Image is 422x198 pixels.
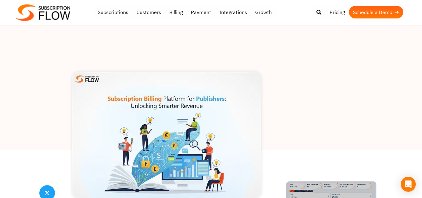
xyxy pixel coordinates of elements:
a: Customers [132,6,165,18]
a: Integrations [215,6,251,18]
img: Subscription Billing Platform for Publishers: Unlocking Smarter Revenue [72,72,261,198]
a: Subscriptions [94,6,132,18]
a: Growth [251,6,276,18]
a: Schedule a Demo [349,6,403,18]
a: Payment [187,6,215,18]
a: Billing [165,6,187,18]
img: Subscriptionflow [16,4,70,21]
div: Open Intercom Messenger [401,177,416,192]
a: Pricing [325,6,349,18]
